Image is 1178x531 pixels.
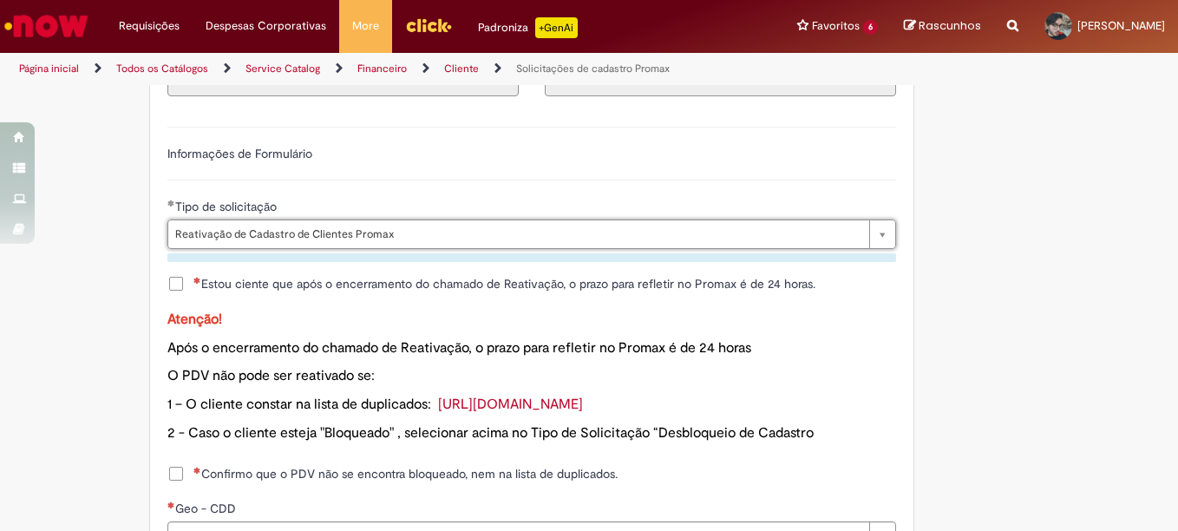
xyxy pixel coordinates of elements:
span: Obrigatório Preenchido [167,200,175,206]
span: 1 – O cliente constar na lista de duplicados: [167,396,431,413]
span: Requisições [119,17,180,35]
img: click_logo_yellow_360x200.png [405,12,452,38]
span: [PERSON_NAME] [1077,18,1165,33]
a: Solicitações de cadastro Promax [516,62,670,75]
span: Favoritos [812,17,860,35]
a: Financeiro [357,62,407,75]
a: Service Catalog [245,62,320,75]
span: Despesas Corporativas [206,17,326,35]
span: Reativação de Cadastro de Clientes Promax [175,220,861,248]
span: Estou ciente que após o encerramento do chamado de Reativação, o prazo para refletir no Promax é ... [193,275,815,292]
span: Tipo de solicitação [175,199,280,214]
span: 2 - Caso o cliente esteja "Bloqueado" , selecionar acima no Tipo de Solicitação “Desbloqueio de C... [167,424,814,442]
a: Cliente [444,62,479,75]
ul: Trilhas de página [13,53,772,85]
span: Confirmo que o PDV não se encontra bloqueado, nem na lista de duplicados. [193,465,618,482]
span: Após o encerramento do chamado de Reativação, o prazo para refletir no Promax é de 24 horas [167,339,751,357]
div: Padroniza [478,17,578,38]
span: Necessários [193,277,201,284]
span: Atenção! [167,311,222,328]
span: Necessários [167,501,175,508]
p: +GenAi [535,17,578,38]
span: O PDV não pode ser reativado se: [167,367,375,384]
span: Necessários [193,467,201,474]
a: Rascunhos [904,18,981,35]
a: Todos os Catálogos [116,62,208,75]
span: More [352,17,379,35]
a: Página inicial [19,62,79,75]
label: Informações de Formulário [167,146,312,161]
img: ServiceNow [2,9,91,43]
span: Geo - CDD [175,501,239,516]
span: 6 [863,20,878,35]
a: [URL][DOMAIN_NAME] [438,396,583,413]
span: Rascunhos [919,17,981,34]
